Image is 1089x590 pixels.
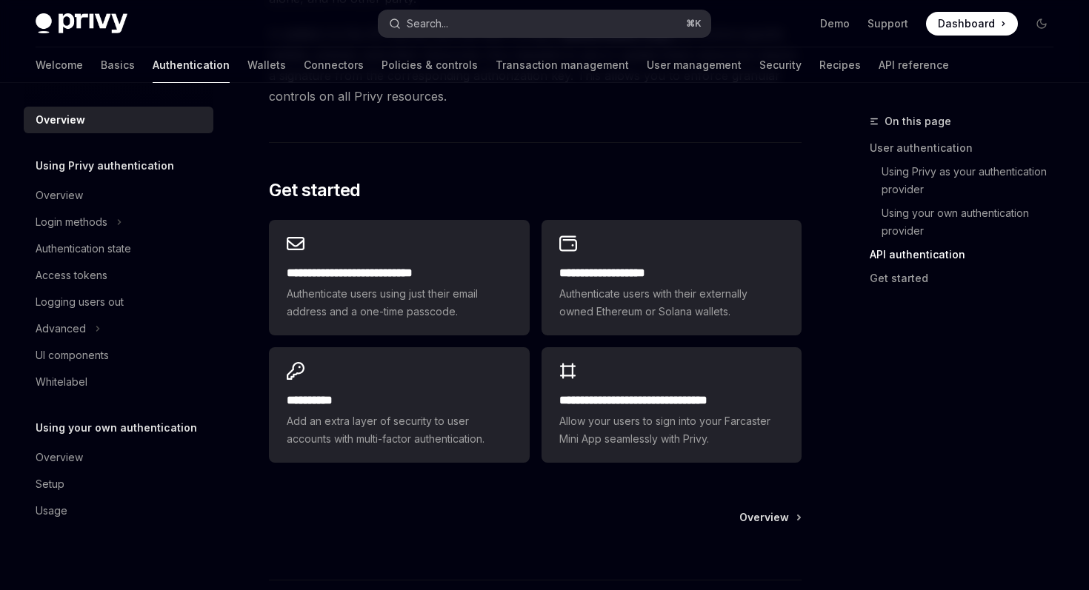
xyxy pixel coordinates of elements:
[885,113,951,130] span: On this page
[759,47,802,83] a: Security
[36,13,127,34] img: dark logo
[36,213,107,231] div: Login methods
[36,266,107,284] div: Access tokens
[24,471,213,497] a: Setup
[739,510,789,525] span: Overview
[819,47,861,83] a: Recipes
[36,293,124,311] div: Logging users out
[24,289,213,315] a: Logging users out
[647,47,742,83] a: User management
[24,369,213,395] a: Whitelabel
[559,285,784,321] span: Authenticate users with their externally owned Ethereum or Solana wallets.
[24,497,213,524] a: Usage
[379,10,710,37] button: Search...⌘K
[24,182,213,209] a: Overview
[870,266,1065,290] a: Get started
[36,320,86,338] div: Advanced
[36,373,87,391] div: Whitelabel
[24,107,213,133] a: Overview
[36,240,131,258] div: Authentication state
[926,12,1018,36] a: Dashboard
[304,47,364,83] a: Connectors
[879,47,949,83] a: API reference
[686,18,702,30] span: ⌘ K
[882,160,1065,201] a: Using Privy as your authentication provider
[24,262,213,289] a: Access tokens
[1030,12,1053,36] button: Toggle dark mode
[269,347,529,463] a: **** *****Add an extra layer of security to user accounts with multi-factor authentication.
[382,47,478,83] a: Policies & controls
[247,47,286,83] a: Wallets
[269,178,360,202] span: Get started
[36,111,85,129] div: Overview
[36,449,83,466] div: Overview
[287,285,511,321] span: Authenticate users using just their email address and a one-time passcode.
[739,510,800,525] a: Overview
[36,157,174,175] h5: Using Privy authentication
[867,16,908,31] a: Support
[153,47,230,83] a: Authentication
[24,444,213,471] a: Overview
[407,15,448,33] div: Search...
[287,412,511,448] span: Add an extra layer of security to user accounts with multi-factor authentication.
[36,502,67,520] div: Usage
[870,136,1065,160] a: User authentication
[36,419,197,437] h5: Using your own authentication
[24,235,213,262] a: Authentication state
[496,47,629,83] a: Transaction management
[870,243,1065,266] a: API authentication
[36,475,64,493] div: Setup
[820,16,850,31] a: Demo
[542,220,802,335] a: **** **** **** ****Authenticate users with their externally owned Ethereum or Solana wallets.
[559,412,784,448] span: Allow your users to sign into your Farcaster Mini App seamlessly with Privy.
[36,187,83,204] div: Overview
[101,47,135,83] a: Basics
[24,342,213,369] a: UI components
[938,16,995,31] span: Dashboard
[36,47,83,83] a: Welcome
[36,346,109,364] div: UI components
[882,201,1065,243] a: Using your own authentication provider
